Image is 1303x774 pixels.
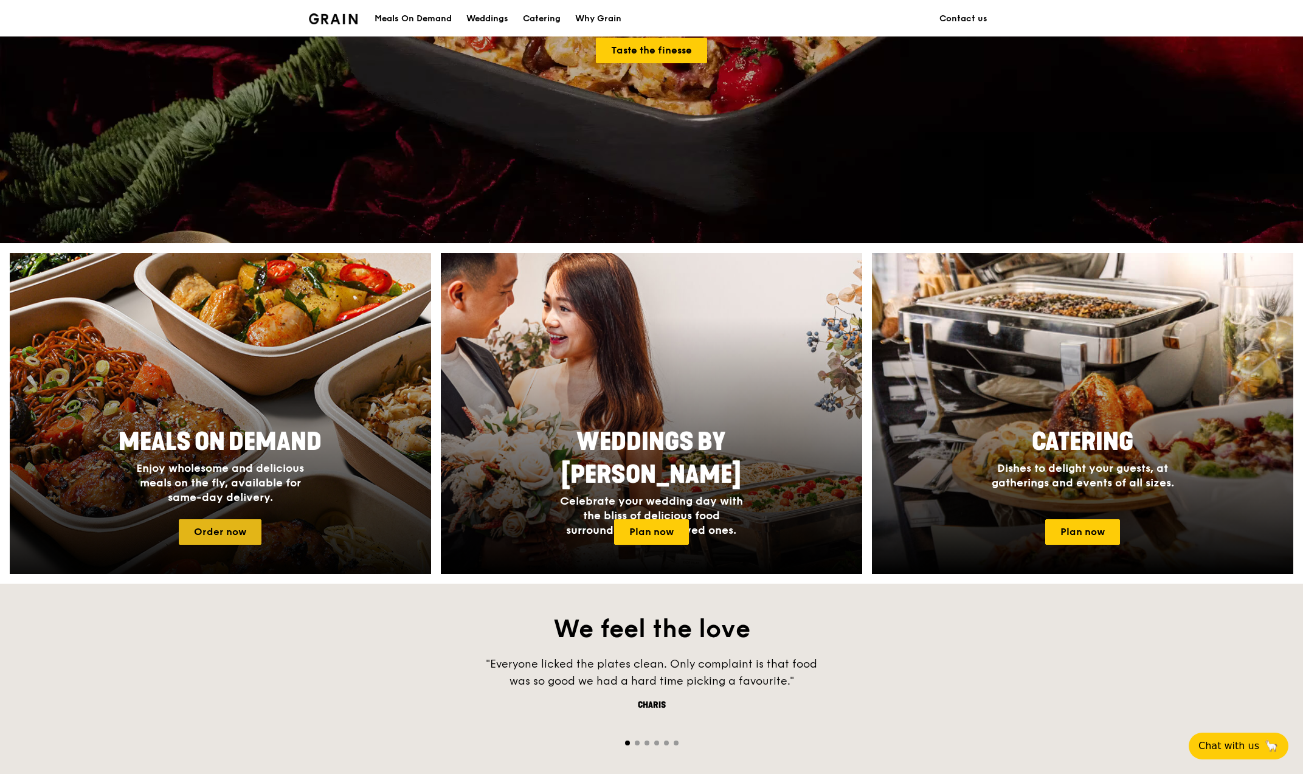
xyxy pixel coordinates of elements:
[872,253,1293,574] a: CateringDishes to delight your guests, at gatherings and events of all sizes.Plan now
[560,494,743,537] span: Celebrate your wedding day with the bliss of delicious food surrounded by your loved ones.
[136,461,304,504] span: Enjoy wholesome and delicious meals on the fly, available for same-day delivery.
[872,253,1293,574] img: catering-card.e1cfaf3e.jpg
[466,1,508,37] div: Weddings
[932,1,995,37] a: Contact us
[625,741,630,745] span: Go to slide 1
[568,1,629,37] a: Why Grain
[674,741,679,745] span: Go to slide 6
[179,519,261,545] a: Order now
[596,38,707,63] a: Taste the finesse
[441,253,862,574] a: Weddings by [PERSON_NAME]Celebrate your wedding day with the bliss of delicious food surrounded b...
[1198,739,1259,753] span: Chat with us
[1045,519,1120,545] a: Plan now
[1189,733,1288,759] button: Chat with us🦙
[469,655,834,689] div: "Everyone licked the plates clean. Only complaint is that food was so good we had a hard time pic...
[561,427,741,489] span: Weddings by [PERSON_NAME]
[645,741,649,745] span: Go to slide 3
[523,1,561,37] div: Catering
[654,741,659,745] span: Go to slide 4
[10,253,431,574] a: Meals On DemandEnjoy wholesome and delicious meals on the fly, available for same-day delivery.Or...
[119,427,322,457] span: Meals On Demand
[664,741,669,745] span: Go to slide 5
[516,1,568,37] a: Catering
[375,1,452,37] div: Meals On Demand
[309,13,358,24] img: Grain
[992,461,1174,489] span: Dishes to delight your guests, at gatherings and events of all sizes.
[1032,427,1133,457] span: Catering
[441,253,862,574] img: weddings-card.4f3003b8.jpg
[1264,739,1279,753] span: 🦙
[635,741,640,745] span: Go to slide 2
[459,1,516,37] a: Weddings
[614,519,689,545] a: Plan now
[575,1,621,37] div: Why Grain
[469,699,834,711] div: Charis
